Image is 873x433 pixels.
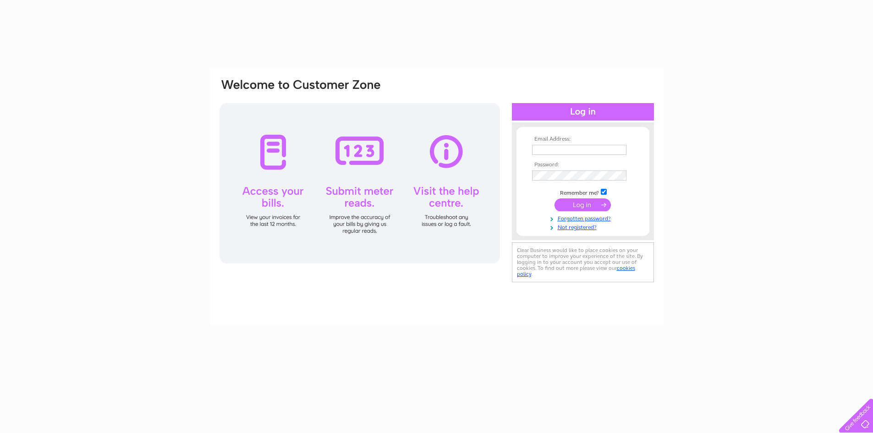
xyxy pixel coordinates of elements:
[532,222,636,231] a: Not registered?
[530,136,636,143] th: Email Address:
[517,265,635,277] a: cookies policy
[532,214,636,222] a: Forgotten password?
[530,187,636,197] td: Remember me?
[530,162,636,168] th: Password:
[555,198,611,211] input: Submit
[512,242,654,282] div: Clear Business would like to place cookies on your computer to improve your experience of the sit...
